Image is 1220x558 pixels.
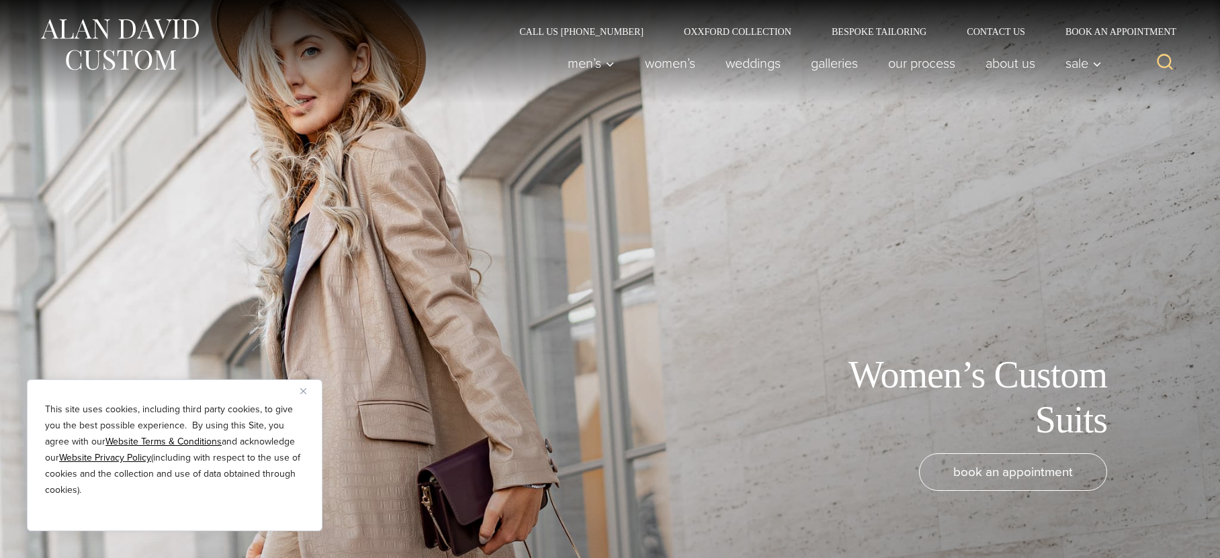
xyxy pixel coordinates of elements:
[59,451,151,465] a: Website Privacy Policy
[105,434,222,449] a: Website Terms & Conditions
[947,27,1045,36] a: Contact Us
[711,50,796,77] a: weddings
[953,462,1073,481] span: book an appointment
[300,383,316,399] button: Close
[1149,47,1181,79] button: View Search Form
[664,27,812,36] a: Oxxford Collection
[300,388,306,394] img: Close
[45,402,304,498] p: This site uses cookies, including third party cookies, to give you the best possible experience. ...
[971,50,1051,77] a: About Us
[499,27,664,36] a: Call Us [PHONE_NUMBER]
[805,353,1107,443] h1: Women’s Custom Suits
[873,50,971,77] a: Our Process
[499,27,1181,36] nav: Secondary Navigation
[39,15,200,75] img: Alan David Custom
[568,56,615,70] span: Men’s
[553,50,1109,77] nav: Primary Navigation
[796,50,873,77] a: Galleries
[812,27,947,36] a: Bespoke Tailoring
[1065,56,1102,70] span: Sale
[1045,27,1181,36] a: Book an Appointment
[919,453,1107,491] a: book an appointment
[630,50,711,77] a: Women’s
